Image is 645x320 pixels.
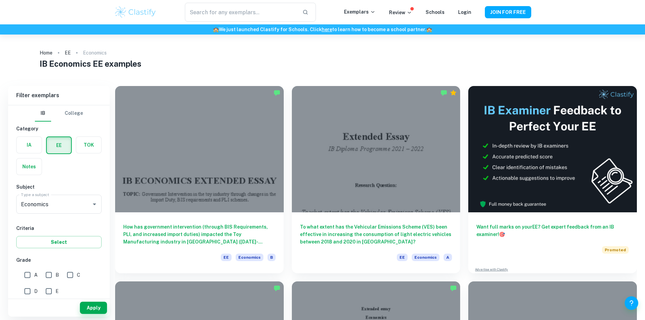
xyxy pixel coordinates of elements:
[56,271,59,279] span: B
[40,58,605,70] h1: IB Economics EE examples
[21,192,49,197] label: Type a subject
[16,183,102,191] h6: Subject
[426,27,432,32] span: 🏫
[65,48,71,58] a: EE
[17,158,42,175] button: Notes
[35,105,51,122] button: IB
[440,89,447,96] img: Marked
[292,86,460,273] a: To what extent has the Vehicular Emissions Scheme (VES) been effective in increasing the consumpt...
[322,27,332,32] a: here
[426,9,445,15] a: Schools
[485,6,531,18] button: JOIN FOR FREE
[56,287,59,295] span: E
[77,271,80,279] span: C
[1,26,644,33] h6: We just launched Clastify for Schools. Click to learn how to become a school partner.
[221,254,232,261] span: EE
[397,254,408,261] span: EE
[47,137,71,153] button: EE
[16,125,102,132] h6: Category
[274,89,280,96] img: Marked
[65,105,83,122] button: College
[16,256,102,264] h6: Grade
[458,9,471,15] a: Login
[602,246,629,254] span: Promoted
[76,137,101,153] button: TOK
[80,302,107,314] button: Apply
[468,86,637,273] a: Want full marks on yourEE? Get expert feedback from an IB examiner!PromotedAdvertise with Clastify
[185,3,297,22] input: Search for any exemplars...
[213,27,219,32] span: 🏫
[412,254,439,261] span: Economics
[123,223,276,246] h6: How has government intervention (through BIS Requirements, PLI, and increased import duties) impa...
[450,89,457,96] div: Premium
[450,285,457,292] img: Marked
[34,271,38,279] span: A
[267,254,276,261] span: B
[34,287,38,295] span: D
[16,236,102,248] button: Select
[90,199,99,209] button: Open
[476,223,629,238] h6: Want full marks on your EE ? Get expert feedback from an IB examiner!
[300,223,452,246] h6: To what extent has the Vehicular Emissions Scheme (VES) been effective in increasing the consumpt...
[499,232,505,237] span: 🎯
[475,267,508,272] a: Advertise with Clastify
[114,5,157,19] img: Clastify logo
[389,9,412,16] p: Review
[468,86,637,212] img: Thumbnail
[625,296,638,310] button: Help and Feedback
[115,86,284,273] a: How has government intervention (through BIS Requirements, PLI, and increased import duties) impa...
[8,86,110,105] h6: Filter exemplars
[35,105,83,122] div: Filter type choice
[444,254,452,261] span: A
[17,137,42,153] button: IA
[274,285,280,292] img: Marked
[16,225,102,232] h6: Criteria
[344,8,375,16] p: Exemplars
[83,49,107,57] p: Economics
[40,48,52,58] a: Home
[236,254,263,261] span: Economics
